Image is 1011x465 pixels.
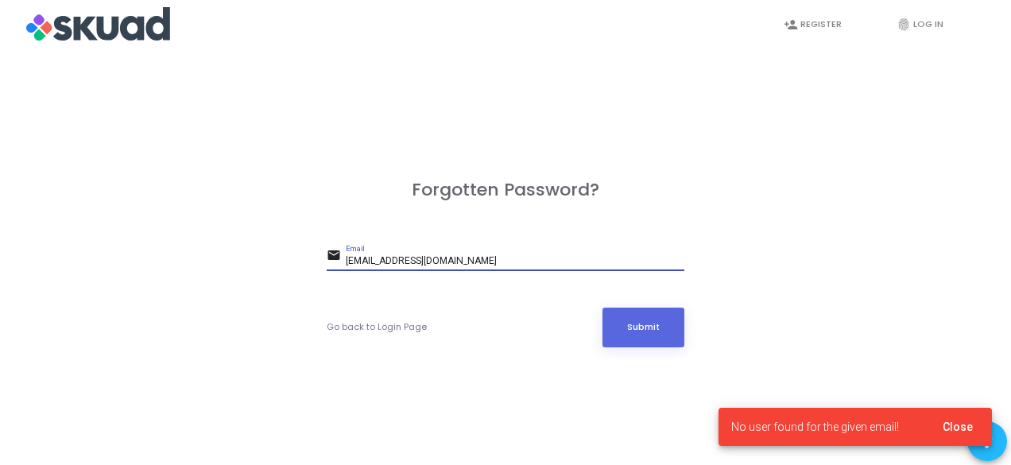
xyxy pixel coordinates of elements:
img: logo [26,5,170,45]
span: Close [943,420,973,433]
a: person_addRegister [768,6,863,43]
mat-icon: email [327,247,346,266]
input: Email [346,256,684,267]
i: fingerprint [897,17,911,32]
h3: Forgotten Password? [327,180,684,200]
a: fingerprintLog In [881,6,976,43]
span: No user found for the given email! [731,419,899,435]
i: person_add [784,17,798,32]
button: Submit [602,308,685,347]
a: Go back to Login Page [327,320,427,334]
button: Close [930,413,986,441]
